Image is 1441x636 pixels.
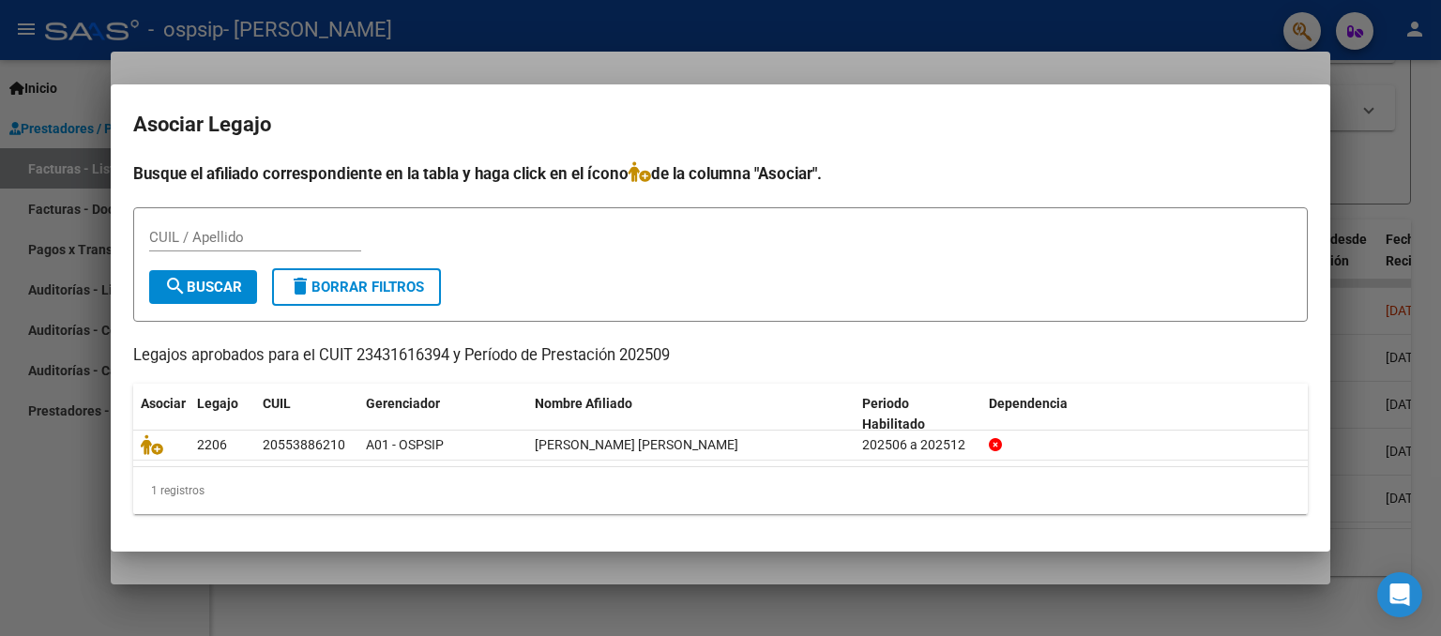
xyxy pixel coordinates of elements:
[133,344,1308,368] p: Legajos aprobados para el CUIT 23431616394 y Período de Prestación 202509
[1377,572,1422,617] div: Open Intercom Messenger
[289,279,424,295] span: Borrar Filtros
[133,467,1308,514] div: 1 registros
[197,437,227,452] span: 2206
[272,268,441,306] button: Borrar Filtros
[133,161,1308,186] h4: Busque el afiliado correspondiente en la tabla y haga click en el ícono de la columna "Asociar".
[366,396,440,411] span: Gerenciador
[358,384,527,446] datatable-header-cell: Gerenciador
[535,437,738,452] span: ALMADA ROJAS GAEL GIOVANNI
[535,396,632,411] span: Nombre Afiliado
[149,270,257,304] button: Buscar
[263,434,345,456] div: 20553886210
[263,396,291,411] span: CUIL
[527,384,855,446] datatable-header-cell: Nombre Afiliado
[366,437,444,452] span: A01 - OSPSIP
[989,396,1068,411] span: Dependencia
[862,396,925,432] span: Periodo Habilitado
[862,434,974,456] div: 202506 a 202512
[141,396,186,411] span: Asociar
[164,275,187,297] mat-icon: search
[133,107,1308,143] h2: Asociar Legajo
[255,384,358,446] datatable-header-cell: CUIL
[855,384,981,446] datatable-header-cell: Periodo Habilitado
[133,384,190,446] datatable-header-cell: Asociar
[981,384,1309,446] datatable-header-cell: Dependencia
[289,275,311,297] mat-icon: delete
[190,384,255,446] datatable-header-cell: Legajo
[164,279,242,295] span: Buscar
[197,396,238,411] span: Legajo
